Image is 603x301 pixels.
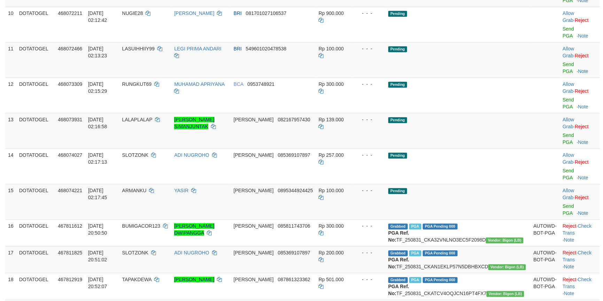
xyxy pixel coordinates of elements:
[319,277,344,282] span: Rp 501.000
[16,273,55,300] td: DOTATOGEL
[563,46,574,58] a: Allow Grab
[563,97,574,109] a: Send PGA
[247,81,274,87] span: Copy 0953748921 to clipboard
[174,117,214,129] a: [PERSON_NAME] SIMANJUNTAK
[234,152,274,158] span: [PERSON_NAME]
[319,223,344,229] span: Rp 300.000
[531,219,560,246] td: AUTOWD-BOT-PGA
[563,117,574,129] a: Allow Grab
[88,223,107,236] span: [DATE] 20:50:50
[563,62,574,74] a: Send PGA
[319,250,344,255] span: Rp 200.000
[423,250,457,256] span: PGA Pending
[423,223,457,229] span: PGA Pending
[356,187,383,194] div: - - -
[388,230,409,243] b: PGA Ref. No:
[5,148,16,184] td: 14
[356,249,383,256] div: - - -
[122,10,143,16] span: NUGIE28
[88,81,107,94] span: [DATE] 02:15:29
[563,152,575,165] span: ·
[234,250,274,255] span: [PERSON_NAME]
[234,117,274,122] span: [PERSON_NAME]
[319,188,344,193] span: Rp 100.000
[560,7,600,42] td: ·
[356,81,383,88] div: - - -
[563,10,574,23] a: Allow Grab
[278,188,313,193] span: Copy 0895344924425 to clipboard
[560,184,600,219] td: ·
[246,10,287,16] span: Copy 081701027106537 to clipboard
[409,277,421,283] span: Marked by azaksrdota
[385,246,531,273] td: TF_250831_CKAN1EKLP57N5DBHBXCD
[356,222,383,229] div: - - -
[319,117,344,122] span: Rp 139.000
[388,250,408,256] span: Grabbed
[174,46,221,51] a: LEGI PRIMA ANDARI
[122,117,152,122] span: LALAPLALAP
[356,45,383,52] div: - - -
[5,184,16,219] td: 15
[575,17,589,23] a: Reject
[58,277,82,282] span: 467812919
[388,46,407,52] span: Pending
[563,250,592,262] a: Check Trans
[578,68,588,74] a: Note
[174,81,224,87] a: MUHAMAD APRIYANA
[563,132,574,145] a: Send PGA
[174,277,214,282] a: [PERSON_NAME]
[563,168,574,180] a: Send PGA
[563,277,577,282] a: Reject
[388,284,409,296] b: PGA Ref. No:
[58,223,82,229] span: 467811612
[563,46,575,58] span: ·
[16,184,55,219] td: DOTATOGEL
[16,42,55,78] td: DOTATOGEL
[122,223,160,229] span: BUMIGACOR123
[122,81,152,87] span: RUNGKUT69
[88,152,107,165] span: [DATE] 02:17:13
[122,46,155,51] span: LASUIHHIIY99
[578,33,588,39] a: Note
[563,81,575,94] span: ·
[578,175,588,180] a: Note
[58,188,82,193] span: 468074221
[16,7,55,42] td: DOTATOGEL
[122,277,152,282] span: TAPAKDEWA
[388,82,407,88] span: Pending
[88,188,107,200] span: [DATE] 02:17:45
[563,81,574,94] a: Allow Grab
[388,117,407,123] span: Pending
[409,250,421,256] span: Marked by azaksrdota
[531,246,560,273] td: AUTOWD-BOT-PGA
[58,81,82,87] span: 468073309
[563,277,592,289] a: Check Trans
[356,152,383,158] div: - - -
[388,277,408,283] span: Grabbed
[174,250,209,255] a: ADI NUGROHO
[563,117,575,129] span: ·
[563,223,592,236] a: Check Trans
[58,10,82,16] span: 468072211
[16,113,55,148] td: DOTATOGEL
[578,139,588,145] a: Note
[122,152,148,158] span: SLOTZONK
[388,223,408,229] span: Grabbed
[560,246,600,273] td: · ·
[578,210,588,216] a: Note
[234,46,242,51] span: BRI
[319,46,344,51] span: Rp 100.000
[319,152,344,158] span: Rp 257.000
[122,188,147,193] span: ARMANKU
[16,148,55,184] td: DOTATOGEL
[278,152,310,158] span: Copy 085369107897 to clipboard
[174,223,214,236] a: [PERSON_NAME] DWIPANGGA
[88,250,107,262] span: [DATE] 20:51:02
[356,276,383,283] div: - - -
[122,250,148,255] span: SLOTZONK
[560,42,600,78] td: ·
[174,10,214,16] a: [PERSON_NAME]
[560,273,600,300] td: · ·
[16,78,55,113] td: DOTATOGEL
[531,273,560,300] td: AUTOWD-BOT-PGA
